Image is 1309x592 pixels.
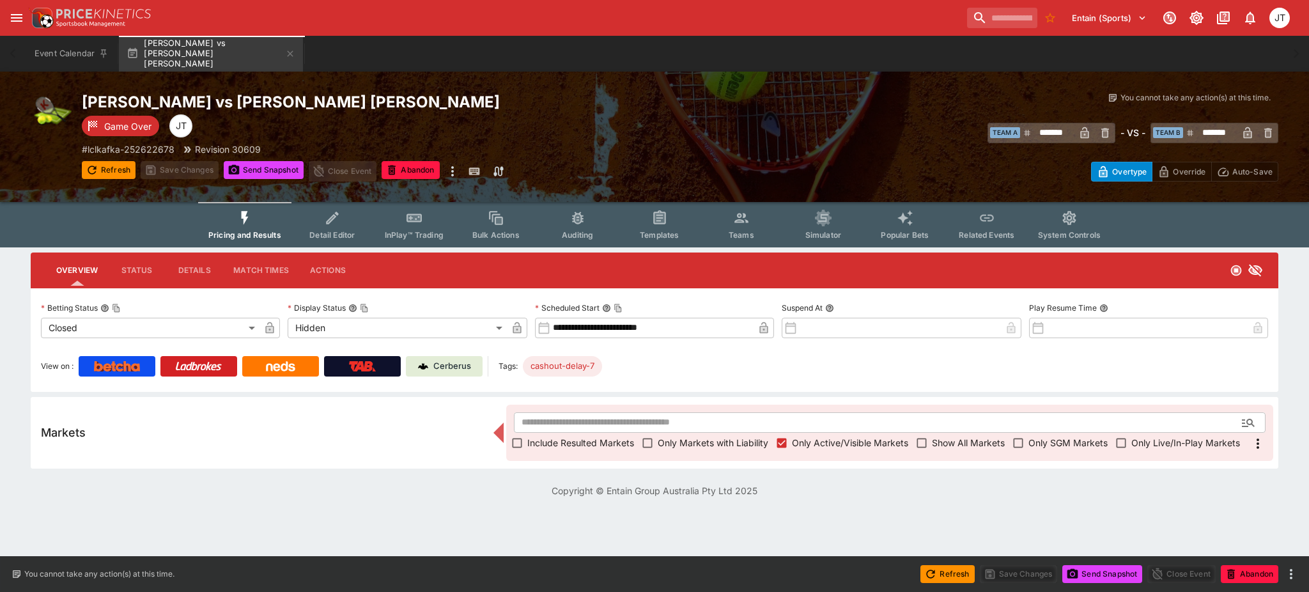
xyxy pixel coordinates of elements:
[360,304,369,313] button: Copy To Clipboard
[1112,165,1147,178] p: Overtype
[309,230,355,240] span: Detail Editor
[535,302,600,313] p: Scheduled Start
[1062,565,1142,583] button: Send Snapshot
[1091,162,1278,182] div: Start From
[24,568,174,580] p: You cannot take any action(s) at this time.
[1212,6,1235,29] button: Documentation
[527,436,634,449] span: Include Resulted Markets
[112,304,121,313] button: Copy To Clipboard
[523,360,602,373] span: cashout-delay-7
[108,255,166,286] button: Status
[1221,565,1278,583] button: Abandon
[729,230,754,240] span: Teams
[562,230,593,240] span: Auditing
[41,302,98,313] p: Betting Status
[223,255,299,286] button: Match Times
[825,304,834,313] button: Suspend At
[1131,436,1240,449] span: Only Live/In-Play Markets
[640,230,679,240] span: Templates
[169,114,192,137] div: Joshua Thomson
[932,436,1005,449] span: Show All Markets
[1237,411,1260,434] button: Open
[31,92,72,133] img: tennis.png
[1152,162,1211,182] button: Override
[82,143,174,156] p: Copy To Clipboard
[1230,264,1243,277] svg: Closed
[881,230,929,240] span: Popular Bets
[382,161,439,179] button: Abandon
[1283,566,1299,582] button: more
[382,163,439,176] span: Mark an event as closed and abandoned.
[1211,162,1278,182] button: Auto-Save
[967,8,1037,28] input: search
[1153,127,1183,138] span: Team B
[195,143,261,156] p: Revision 30609
[175,361,222,371] img: Ladbrokes
[472,230,520,240] span: Bulk Actions
[445,161,460,182] button: more
[1158,6,1181,29] button: Connected to PK
[349,361,376,371] img: TabNZ
[805,230,841,240] span: Simulator
[782,302,823,313] p: Suspend At
[1040,8,1060,28] button: No Bookmarks
[602,304,611,313] button: Scheduled StartCopy To Clipboard
[28,5,54,31] img: PriceKinetics Logo
[1028,436,1108,449] span: Only SGM Markets
[104,120,151,133] p: Game Over
[46,255,108,286] button: Overview
[82,92,680,112] h2: Copy To Clipboard
[385,230,444,240] span: InPlay™ Trading
[288,318,506,338] div: Hidden
[56,9,151,19] img: PriceKinetics
[1091,162,1152,182] button: Overtype
[27,36,116,72] button: Event Calendar
[990,127,1020,138] span: Team A
[1232,165,1273,178] p: Auto-Save
[959,230,1014,240] span: Related Events
[1029,302,1097,313] p: Play Resume Time
[499,356,518,377] label: Tags:
[920,565,974,583] button: Refresh
[792,436,908,449] span: Only Active/Visible Markets
[1266,4,1294,32] button: Joshua Thomson
[1099,304,1108,313] button: Play Resume Time
[1248,263,1263,278] svg: Hidden
[1250,436,1266,451] svg: More
[82,161,136,179] button: Refresh
[41,318,259,338] div: Closed
[1064,8,1154,28] button: Select Tenant
[100,304,109,313] button: Betting StatusCopy To Clipboard
[433,360,471,373] p: Cerberus
[348,304,357,313] button: Display StatusCopy To Clipboard
[1120,92,1271,104] p: You cannot take any action(s) at this time.
[1185,6,1208,29] button: Toggle light/dark mode
[208,230,281,240] span: Pricing and Results
[41,425,86,440] h5: Markets
[614,304,623,313] button: Copy To Clipboard
[119,36,303,72] button: [PERSON_NAME] vs [PERSON_NAME] [PERSON_NAME]
[198,202,1111,247] div: Event type filters
[658,436,768,449] span: Only Markets with Liability
[166,255,223,286] button: Details
[56,21,125,27] img: Sportsbook Management
[1221,566,1278,579] span: Mark an event as closed and abandoned.
[94,361,140,371] img: Betcha
[299,255,357,286] button: Actions
[5,6,28,29] button: open drawer
[266,361,295,371] img: Neds
[1269,8,1290,28] div: Joshua Thomson
[406,356,483,377] a: Cerberus
[1120,126,1145,139] h6: - VS -
[224,161,304,179] button: Send Snapshot
[418,361,428,371] img: Cerberus
[1173,165,1205,178] p: Override
[288,302,346,313] p: Display Status
[523,356,602,377] div: Betting Target: cerberus
[1038,230,1101,240] span: System Controls
[41,356,74,377] label: View on :
[1239,6,1262,29] button: Notifications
